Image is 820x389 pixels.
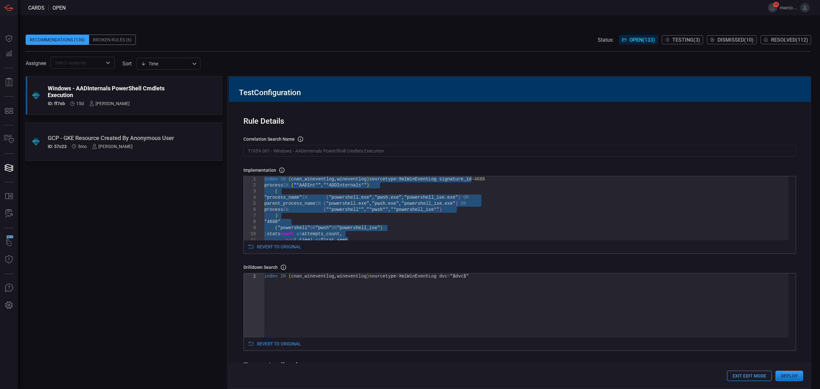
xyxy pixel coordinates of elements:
[1,31,17,46] button: Dashboard
[244,182,256,188] div: 2
[1,160,17,176] button: Cards
[474,177,485,182] span: 4688
[391,207,439,212] span: "*powershell_ise*"
[294,237,296,243] span: (
[244,237,256,243] div: 11
[447,274,450,279] span: =
[727,371,772,381] button: Exit Edit Mode
[364,207,366,212] span: ,
[257,341,301,351] div: revert to original
[332,225,337,230] span: OR
[244,207,256,213] div: 6
[243,361,796,370] div: Target Application
[619,35,658,44] button: Open(133)
[275,189,278,194] span: (
[1,252,17,267] button: Threat Intelligence
[291,274,334,279] span: cnan_wineventlog
[243,265,278,270] h3: Drilldown search
[283,207,289,212] span: IN
[275,213,278,218] span: )
[773,2,779,7] span: 15
[275,225,278,230] span: (
[399,201,401,206] span: ,
[439,207,442,212] span: )
[771,37,808,43] span: Resolved ( 112 )
[458,195,461,200] span: )
[244,194,256,201] div: 4
[369,177,396,182] span: sourcetype
[267,231,280,236] span: stats
[302,231,340,236] span: attempts_count
[760,35,811,44] button: Resolved(112)
[324,207,326,212] span: (
[244,213,256,219] div: 7
[1,189,17,204] button: Rule Catalog
[141,61,190,67] div: Time
[348,237,350,243] span: ,
[264,201,316,206] span: parent_process_name
[103,58,112,67] button: Open
[239,88,800,97] div: Test Configuration
[321,183,323,188] span: ,
[450,274,469,279] span: "$dvc$"
[1,103,17,119] button: MITRE - Detection Posture
[598,37,614,43] span: Status:
[264,231,267,236] span: |
[388,207,391,212] span: ,
[329,195,372,200] span: "powershell.exe"
[243,137,295,142] h3: correlation search Name
[286,237,294,243] span: min
[1,206,17,221] button: ALERT ANALYSIS
[297,237,310,243] span: _time
[326,201,369,206] span: "powershell.exe"
[264,207,283,212] span: process
[310,225,316,230] span: OR
[780,5,798,10] span: marco.[PERSON_NAME]
[396,177,399,182] span: =
[372,195,374,200] span: ,
[672,37,700,43] span: Testing ( 3 )
[629,37,655,43] span: Open ( 133 )
[324,183,366,188] span: "*ADDInternals*"
[775,371,803,381] button: Deploy
[380,225,382,230] span: )
[278,225,310,230] span: "powershell"
[289,177,291,182] span: (
[280,231,294,236] span: count
[310,237,313,243] span: )
[316,225,332,230] span: "pwsh"
[294,183,321,188] span: "*AADInt*"
[53,5,66,11] span: open
[244,188,256,194] div: 3
[1,298,17,313] button: Preferences
[264,195,302,200] span: "process_name"
[404,195,458,200] span: "powershell_ise.exe"
[455,201,458,206] span: )
[243,168,276,173] h3: Implementation
[28,5,45,11] span: Cards
[1,75,17,90] button: Reports
[402,195,404,200] span: ,
[334,274,337,279] span: ,
[283,183,289,188] span: IN
[337,225,380,230] span: "powershell_ise"
[291,183,294,188] span: (
[53,59,102,67] input: Select assignee
[76,101,84,106] span: Aug 05, 2025 7:03 AM
[1,235,17,250] button: Wingman
[316,237,321,243] span: as
[369,274,396,279] span: sourcetype
[243,145,796,157] input: Correlation search name
[768,3,777,12] button: 15
[48,144,67,149] h5: ID: 57c23
[366,177,369,182] span: )
[326,195,329,200] span: (
[366,183,369,188] span: )
[369,201,372,206] span: ,
[89,101,130,106] div: [PERSON_NAME]
[717,37,754,43] span: Dismissed ( 10 )
[707,35,757,44] button: Dismissed(10)
[402,201,455,206] span: "powershell_ise.exe"
[471,177,474,182] span: =
[334,177,337,182] span: ,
